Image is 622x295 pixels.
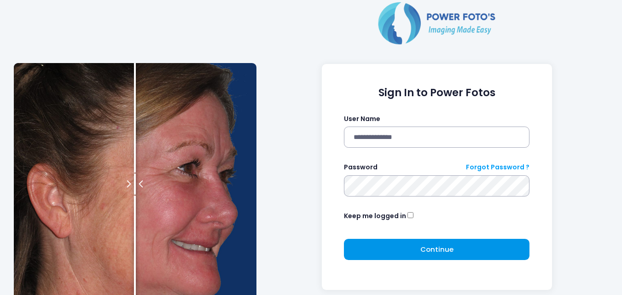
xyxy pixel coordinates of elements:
a: Forgot Password ? [466,162,529,172]
span: Continue [420,244,453,254]
h1: Sign In to Power Fotos [344,87,529,99]
button: Continue [344,239,529,260]
label: User Name [344,114,380,124]
label: Keep me logged in [344,211,406,221]
label: Password [344,162,378,172]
